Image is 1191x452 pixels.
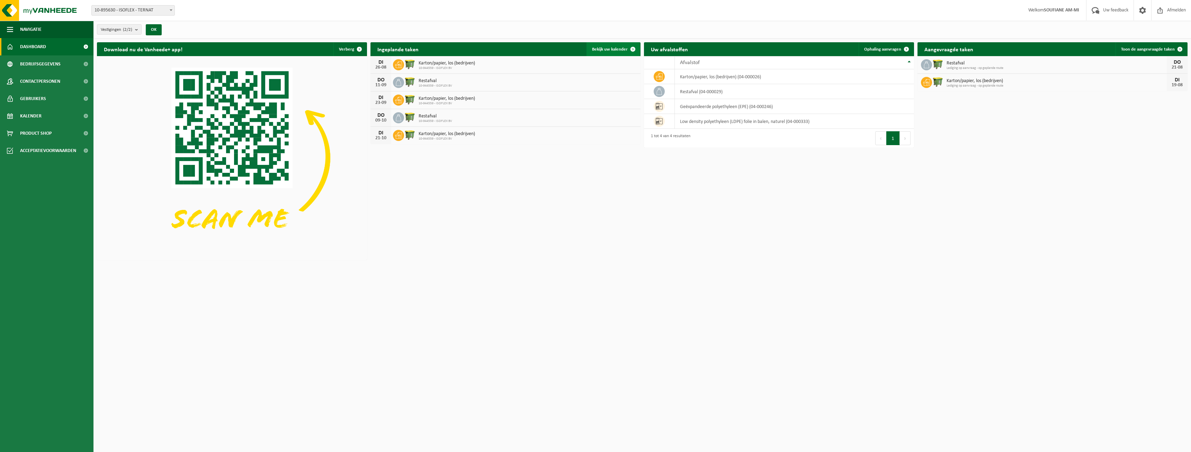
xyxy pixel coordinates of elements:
[419,131,475,137] span: Karton/papier, los (bedrijven)
[592,47,628,52] span: Bekijk uw kalender
[917,42,980,56] h2: Aangevraagde taken
[404,58,416,70] img: WB-1100-HPE-GN-50
[20,55,61,73] span: Bedrijfsgegevens
[680,60,700,65] span: Afvalstof
[374,77,388,83] div: DO
[419,66,475,70] span: 10-944559 - ISOFLEX BV
[101,25,132,35] span: Vestigingen
[20,73,60,90] span: Contactpersonen
[419,114,452,119] span: Restafval
[1170,65,1184,70] div: 21-08
[675,69,914,84] td: karton/papier, los (bedrijven) (04-000026)
[647,131,690,146] div: 1 tot 4 van 4 resultaten
[419,137,475,141] span: 10-944559 - ISOFLEX BV
[675,99,914,114] td: geëxpandeerde polyethyleen (EPE) (04-000246)
[900,131,911,145] button: Next
[864,47,901,52] span: Ophaling aanvragen
[886,131,900,145] button: 1
[947,61,1167,66] span: Restafval
[370,42,426,56] h2: Ingeplande taken
[374,118,388,123] div: 09-10
[374,83,388,88] div: 11-09
[859,42,913,56] a: Ophaling aanvragen
[404,129,416,141] img: WB-1100-HPE-GN-50
[932,76,944,88] img: WB-1100-HPE-GN-50
[932,58,944,70] img: WB-1100-HPE-GN-50
[20,38,46,55] span: Dashboard
[586,42,640,56] a: Bekijk uw kalender
[1121,47,1175,52] span: Toon de aangevraagde taken
[374,113,388,118] div: DO
[339,47,354,52] span: Verberg
[97,42,189,56] h2: Download nu de Vanheede+ app!
[20,125,52,142] span: Product Shop
[92,6,174,15] span: 10-895630 - ISOFLEX - TERNAT
[123,27,132,32] count: (2/2)
[374,65,388,70] div: 26-08
[1170,77,1184,83] div: DI
[675,114,914,129] td: low density polyethyleen (LDPE) folie in balen, naturel (04-000333)
[947,66,1167,70] span: Lediging op aanvraag - op geplande route
[404,111,416,123] img: WB-1100-HPE-GN-50
[20,142,76,159] span: Acceptatievoorwaarden
[374,130,388,136] div: DI
[333,42,366,56] button: Verberg
[20,90,46,107] span: Gebruikers
[1170,60,1184,65] div: DO
[644,42,695,56] h2: Uw afvalstoffen
[419,96,475,101] span: Karton/papier, los (bedrijven)
[419,84,452,88] span: 10-944559 - ISOFLEX BV
[947,84,1167,88] span: Lediging op aanvraag - op geplande route
[404,76,416,88] img: WB-1100-HPE-GN-50
[1170,83,1184,88] div: 19-08
[374,95,388,100] div: DI
[947,78,1167,84] span: Karton/papier, los (bedrijven)
[419,78,452,84] span: Restafval
[875,131,886,145] button: Previous
[419,61,475,66] span: Karton/papier, los (bedrijven)
[374,136,388,141] div: 21-10
[374,60,388,65] div: DI
[1116,42,1187,56] a: Toon de aangevraagde taken
[374,100,388,105] div: 23-09
[97,24,142,35] button: Vestigingen(2/2)
[97,56,367,259] img: Download de VHEPlus App
[91,5,175,16] span: 10-895630 - ISOFLEX - TERNAT
[404,94,416,105] img: WB-1100-HPE-GN-50
[20,21,42,38] span: Navigatie
[1044,8,1079,13] strong: SOUFIANE AM-MI
[419,101,475,106] span: 10-944559 - ISOFLEX BV
[20,107,42,125] span: Kalender
[419,119,452,123] span: 10-944559 - ISOFLEX BV
[675,84,914,99] td: restafval (04-000029)
[146,24,162,35] button: OK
